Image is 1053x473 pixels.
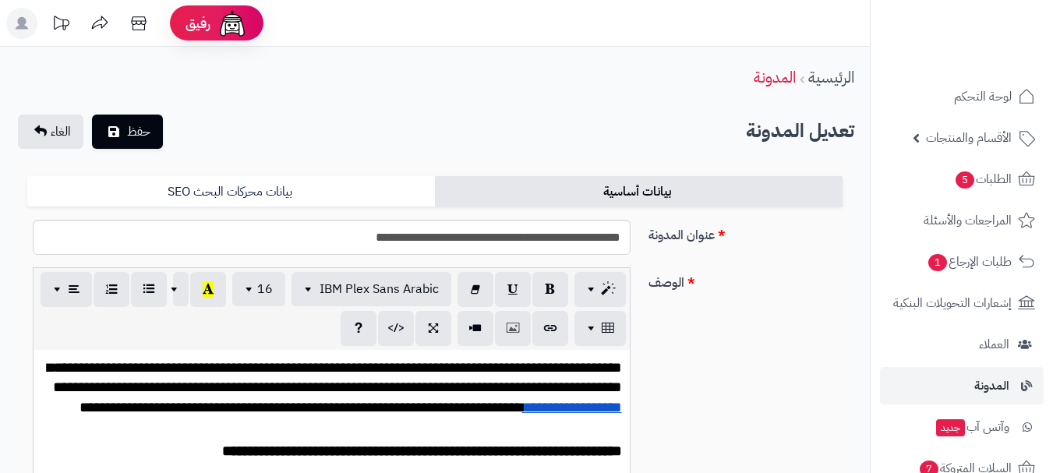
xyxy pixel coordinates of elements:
span: 5 [956,171,974,189]
a: الرئيسية [808,65,854,89]
a: إشعارات التحويلات البنكية [880,284,1044,322]
span: طلبات الإرجاع [927,251,1012,273]
a: العملاء [880,326,1044,363]
span: 16 [257,280,273,298]
a: لوحة التحكم [880,78,1044,115]
a: المدونة [754,65,796,89]
a: بيانات أساسية [435,176,843,207]
a: المدونة [880,367,1044,404]
span: الغاء [51,122,71,141]
span: إشعارات التحويلات البنكية [893,292,1012,314]
span: الطلبات [954,168,1012,190]
img: logo-2.png [947,12,1038,44]
span: حفظ [127,122,150,141]
a: بيانات محركات البحث SEO [27,176,435,207]
span: العملاء [979,334,1009,355]
span: 1 [928,254,947,271]
span: جديد [936,419,965,436]
span: الأقسام والمنتجات [926,127,1012,149]
span: لوحة التحكم [954,86,1012,108]
img: ai-face.png [217,8,248,39]
h2: تعديل المدونة [746,115,854,147]
button: IBM Plex Sans Arabic [292,272,451,306]
span: IBM Plex Sans Arabic [320,280,439,298]
a: الطلبات5 [880,161,1044,198]
span: رفيق [186,14,210,33]
label: الوصف [642,267,850,292]
a: وآتس آبجديد [880,408,1044,446]
span: المدونة [974,375,1009,397]
span: المراجعات والأسئلة [924,210,1012,231]
a: تحديثات المنصة [41,8,80,43]
a: الغاء [18,115,83,149]
a: المراجعات والأسئلة [880,202,1044,239]
a: طلبات الإرجاع1 [880,243,1044,281]
span: وآتس آب [935,416,1009,438]
button: حفظ [92,115,163,149]
label: عنوان المدونة [642,220,850,245]
button: 16 [232,272,285,306]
